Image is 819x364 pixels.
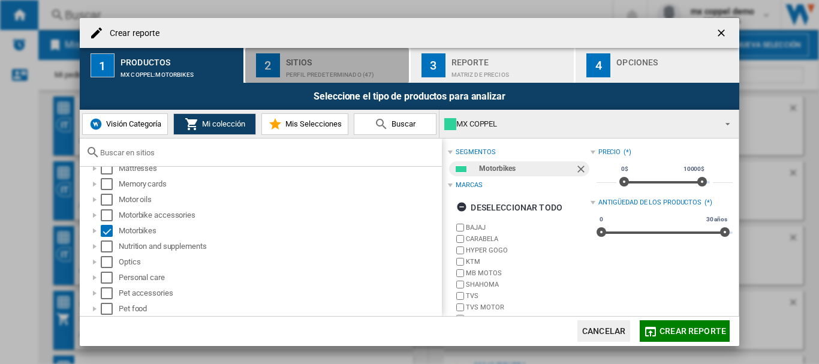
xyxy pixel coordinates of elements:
div: Nutrition and supplements [119,240,440,252]
input: brand.name [456,303,464,311]
div: Deseleccionar todo [456,197,562,218]
input: brand.name [456,292,464,300]
div: Pet accessories [119,287,440,299]
div: Reporte [451,53,570,65]
div: 4 [586,53,610,77]
span: Buscar [389,119,415,128]
md-checkbox: Select [101,209,119,221]
input: brand.name [456,235,464,243]
input: Buscar en sitios [100,148,436,157]
div: Productos [121,53,239,65]
span: Visión Categoría [103,119,161,128]
div: Personal care [119,272,440,284]
button: Crear reporte [640,320,730,342]
label: KTM [466,257,590,266]
div: 3 [421,53,445,77]
div: Antigüedad de los productos [598,198,701,207]
img: wiser-icon-blue.png [89,117,103,131]
span: 30 años [704,215,729,224]
span: Crear reporte [660,326,726,336]
h4: Crear reporte [104,28,159,40]
div: segmentos [456,148,495,157]
button: Visión Categoría [82,113,168,135]
input: brand.name [456,246,464,254]
div: Memory cards [119,178,440,190]
div: Pet food [119,303,440,315]
div: MX COPPEL:Motorbikes [121,65,239,78]
input: brand.name [456,269,464,277]
md-checkbox: Select [101,272,119,284]
button: 4 Opciones [576,48,739,83]
div: Mattresses [119,163,440,175]
span: Mi colección [199,119,245,128]
md-checkbox: Select [101,240,119,252]
div: Marcas [456,181,482,190]
label: CARABELA [466,234,590,243]
md-checkbox: Select [101,256,119,268]
label: MB MOTOS [466,269,590,278]
div: Sitios [286,53,404,65]
div: Perfil predeterminado (47) [286,65,404,78]
button: Cancelar [577,320,630,342]
md-checkbox: Select [101,287,119,299]
input: brand.name [456,315,464,323]
span: 0 [598,215,605,224]
div: Optics [119,256,440,268]
ng-md-icon: getI18NText('BUTTONS.CLOSE_DIALOG') [715,27,730,41]
button: 2 Sitios Perfil predeterminado (47) [245,48,410,83]
div: Opciones [616,53,734,65]
input: brand.name [456,281,464,288]
md-checkbox: Select [101,163,119,175]
md-checkbox: Select [101,303,119,315]
button: Mis Selecciones [261,113,348,135]
div: MX COPPEL [444,116,715,133]
span: 0$ [619,164,630,174]
div: Motorbikes [119,225,440,237]
div: Seleccione el tipo de productos para analizar [80,83,739,110]
span: 10000$ [682,164,706,174]
ng-md-icon: Quitar [575,163,589,178]
button: 3 Reporte Matriz de precios [411,48,576,83]
label: TVS [466,291,590,300]
label: TVS MOTOR [466,303,590,312]
input: brand.name [456,258,464,266]
span: Mis Selecciones [282,119,342,128]
div: Matriz de precios [451,65,570,78]
md-checkbox: Select [101,178,119,190]
button: getI18NText('BUTTONS.CLOSE_DIALOG') [710,21,734,45]
button: Deseleccionar todo [453,197,566,218]
div: Motorbikes [479,161,574,176]
md-checkbox: Select [101,225,119,237]
div: 1 [91,53,115,77]
div: 2 [256,53,280,77]
button: 1 Productos MX COPPEL:Motorbikes [80,48,245,83]
label: VELOCI [466,314,590,323]
label: BAJAJ [466,223,590,232]
div: Motor oils [119,194,440,206]
button: Buscar [354,113,436,135]
div: Motorbike accessories [119,209,440,221]
button: Mi colección [173,113,256,135]
label: HYPER GOGO [466,246,590,255]
md-checkbox: Select [101,194,119,206]
label: SHAHOMA [466,280,590,289]
div: Precio [598,148,621,157]
input: brand.name [456,224,464,231]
